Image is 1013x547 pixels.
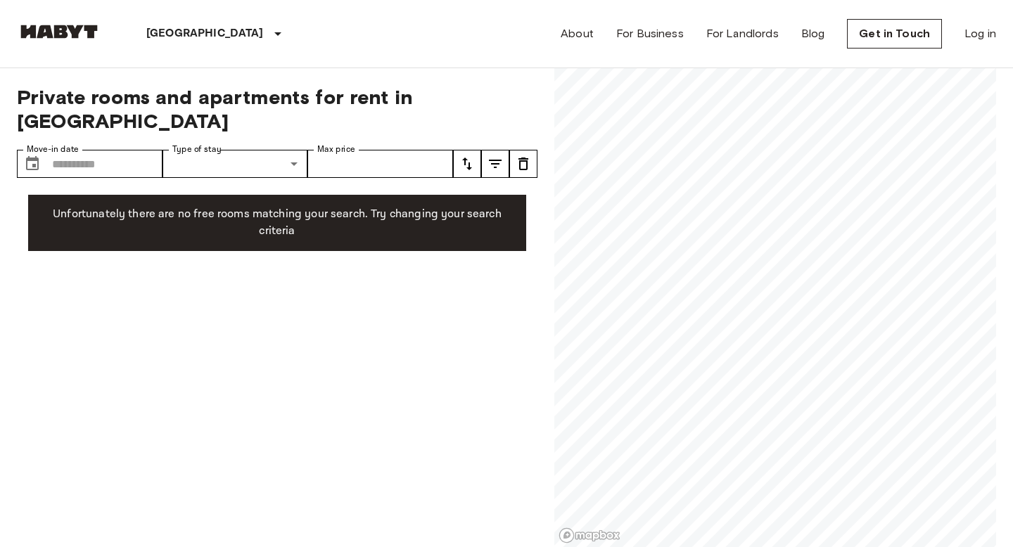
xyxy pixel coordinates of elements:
[481,150,509,178] button: tune
[559,527,620,543] a: Mapbox logo
[18,150,46,178] button: Choose date
[453,150,481,178] button: tune
[17,25,101,39] img: Habyt
[39,206,515,240] p: Unfortunately there are no free rooms matching your search. Try changing your search criteria
[801,25,825,42] a: Blog
[964,25,996,42] a: Log in
[847,19,942,49] a: Get in Touch
[27,143,79,155] label: Move-in date
[509,150,537,178] button: tune
[561,25,594,42] a: About
[616,25,684,42] a: For Business
[317,143,355,155] label: Max price
[706,25,779,42] a: For Landlords
[17,85,537,133] span: Private rooms and apartments for rent in [GEOGRAPHIC_DATA]
[146,25,264,42] p: [GEOGRAPHIC_DATA]
[172,143,222,155] label: Type of stay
